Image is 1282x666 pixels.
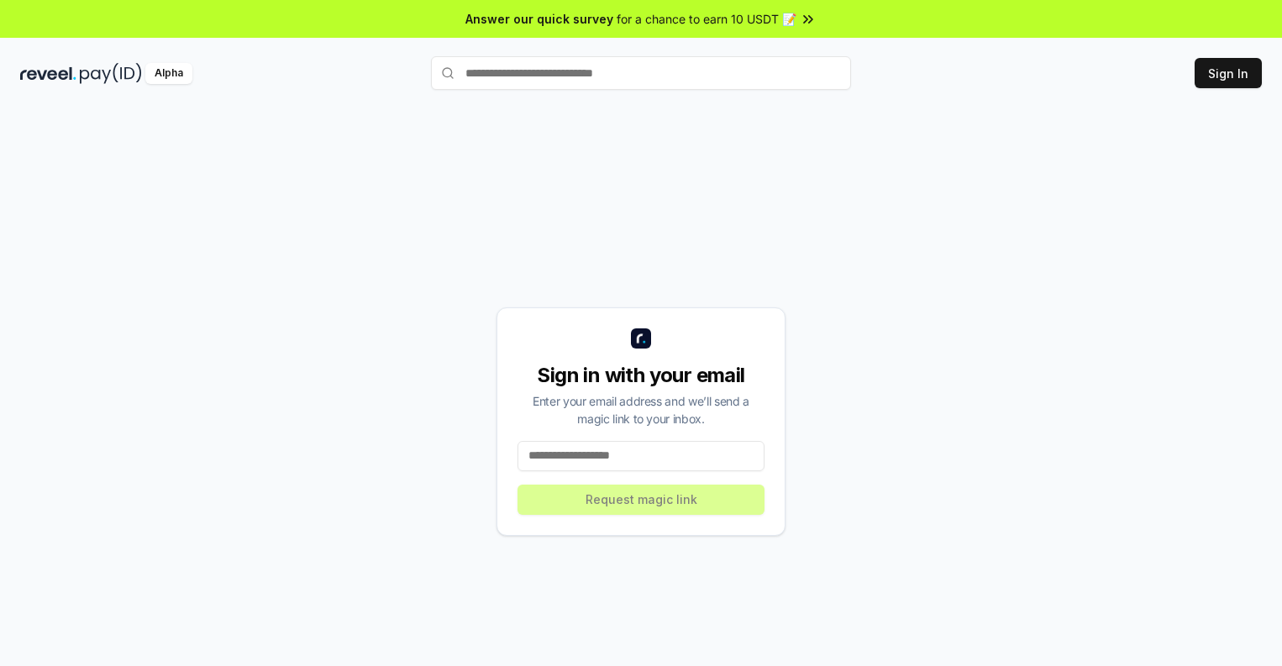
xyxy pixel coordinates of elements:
[465,10,613,28] span: Answer our quick survey
[631,328,651,349] img: logo_small
[518,392,764,427] div: Enter your email address and we’ll send a magic link to your inbox.
[145,63,192,84] div: Alpha
[617,10,796,28] span: for a chance to earn 10 USDT 📝
[20,63,76,84] img: reveel_dark
[1195,58,1262,88] button: Sign In
[80,63,142,84] img: pay_id
[518,362,764,389] div: Sign in with your email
